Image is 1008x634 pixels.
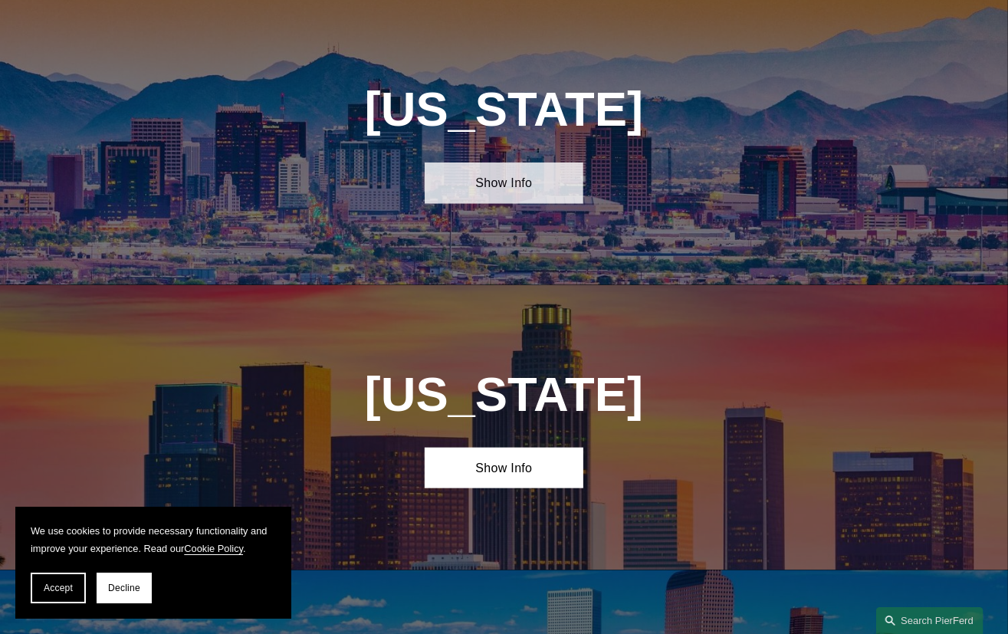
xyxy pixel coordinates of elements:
span: Accept [44,583,73,593]
p: We use cookies to provide necessary functionality and improve your experience. Read our . [31,522,276,557]
a: Search this site [876,607,983,634]
h1: [US_STATE] [307,81,701,136]
a: Show Info [425,163,583,203]
span: Decline [108,583,140,593]
h1: [US_STATE] [307,366,701,422]
a: Show Info [425,448,583,488]
a: Cookie Policy [184,543,243,554]
section: Cookie banner [15,507,291,619]
button: Accept [31,573,86,603]
button: Decline [97,573,152,603]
